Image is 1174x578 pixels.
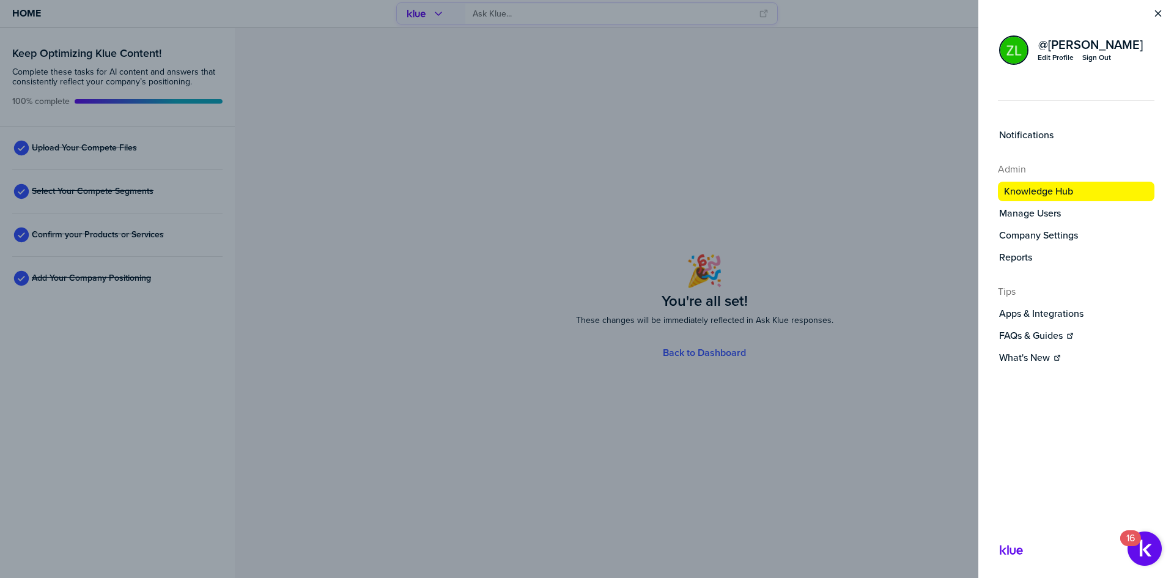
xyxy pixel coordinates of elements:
[998,206,1154,221] a: Manage Users
[1037,52,1074,63] a: Edit Profile
[1038,53,1074,62] div: Edit Profile
[1082,52,1112,63] button: Sign Out
[998,306,1154,321] button: Apps & Integrations
[998,128,1154,143] a: Notifications
[999,308,1084,320] label: Apps & Integrations
[1152,7,1164,20] button: Close Menu
[998,250,1154,265] button: Reports
[1126,538,1135,554] div: 16
[999,207,1061,220] label: Manage Users
[998,350,1154,365] a: What's New
[1037,37,1144,52] a: @[PERSON_NAME]
[1004,185,1073,198] label: Knowledge Hub
[999,35,1028,65] div: Zev L.
[999,129,1054,141] label: Notifications
[999,330,1063,342] label: FAQs & Guides
[998,182,1154,201] button: Knowledge Hub
[999,352,1050,364] label: What's New
[1128,532,1162,566] button: Open Resource Center, 16 new notifications
[998,162,1154,177] h4: Admin
[1000,37,1027,64] img: 68efa1eb0dd1966221c28eaef6eec194-sml.png
[1038,39,1143,51] span: @ [PERSON_NAME]
[998,228,1154,243] a: Company Settings
[999,251,1032,264] label: Reports
[998,328,1154,343] a: FAQs & Guides
[999,229,1078,242] label: Company Settings
[998,284,1154,299] h4: Tips
[1082,53,1111,62] div: Sign Out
